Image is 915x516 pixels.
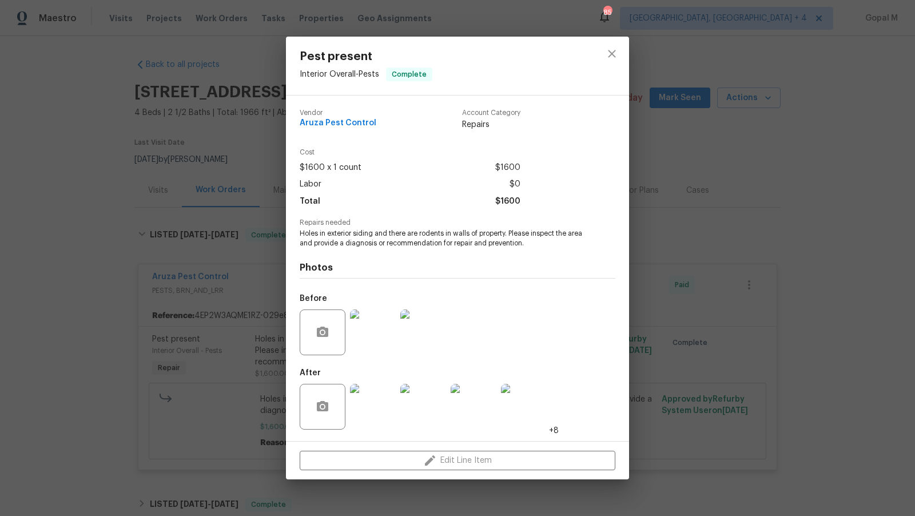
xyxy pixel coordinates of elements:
span: Aruza Pest Control [300,119,376,128]
span: Pest present [300,50,432,63]
span: +8 [549,425,559,436]
span: Complete [387,69,431,80]
span: Holes in exterior siding and there are rodents in walls of property. Please inspect the area and ... [300,229,584,248]
span: $0 [510,176,520,193]
button: close [598,40,626,68]
span: Labor [300,176,321,193]
span: $1600 x 1 count [300,160,361,176]
span: Interior Overall - Pests [300,70,379,78]
span: Repairs [462,119,520,130]
h5: Before [300,295,327,303]
span: Vendor [300,109,376,117]
div: 85 [603,7,611,18]
h5: After [300,369,321,377]
h4: Photos [300,262,615,273]
span: Total [300,193,320,210]
span: $1600 [495,160,520,176]
span: Account Category [462,109,520,117]
span: $1600 [495,193,520,210]
span: Repairs needed [300,219,615,227]
span: Cost [300,149,520,156]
